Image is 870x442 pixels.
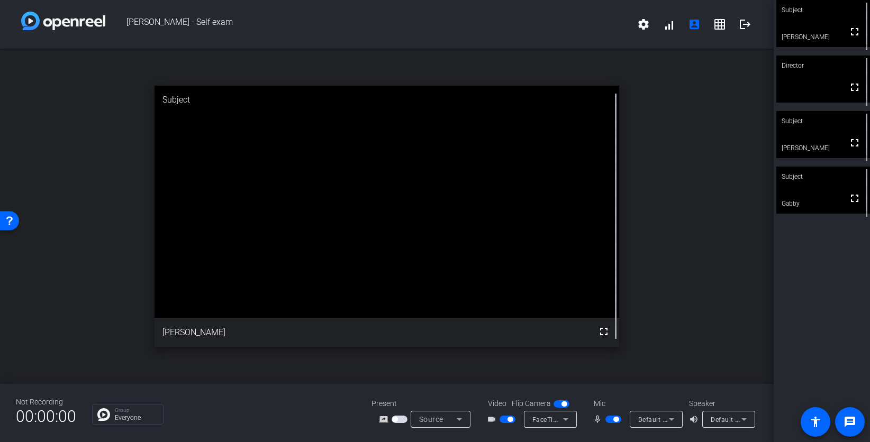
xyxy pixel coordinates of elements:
span: Source [419,415,443,423]
mat-icon: mic_none [593,413,605,426]
button: signal_cellular_alt [656,12,682,37]
mat-icon: fullscreen [848,25,861,38]
div: Mic [583,398,689,409]
div: Not Recording [16,397,76,408]
p: Group [115,408,158,413]
span: Video [488,398,506,409]
mat-icon: accessibility [809,416,822,428]
mat-icon: grid_on [713,18,726,31]
span: FaceTime HD Camera (467C:1317) [532,415,641,423]
div: Subject [155,86,619,114]
img: Chat Icon [97,408,110,421]
span: Default - MacBook Pro Microphone (Built-in) [638,415,774,423]
div: Speaker [689,398,753,409]
mat-icon: account_box [688,18,701,31]
mat-icon: volume_up [689,413,702,426]
mat-icon: logout [739,18,751,31]
span: [PERSON_NAME] - Self exam [105,12,631,37]
mat-icon: videocam_outline [487,413,500,426]
div: Present [371,398,477,409]
mat-icon: fullscreen [848,192,861,205]
mat-icon: message [844,416,856,428]
mat-icon: screen_share_outline [379,413,392,426]
div: Director [776,56,870,76]
mat-icon: fullscreen [848,136,861,149]
mat-icon: fullscreen [848,81,861,94]
span: Flip Camera [512,398,551,409]
p: Everyone [115,415,158,421]
div: Subject [776,111,870,131]
mat-icon: fullscreen [597,325,610,338]
span: 00:00:00 [16,403,76,429]
img: white-gradient.svg [21,12,105,30]
div: Subject [776,167,870,187]
mat-icon: settings [637,18,650,31]
span: Default - External Headphones (Built-in) [711,415,833,423]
